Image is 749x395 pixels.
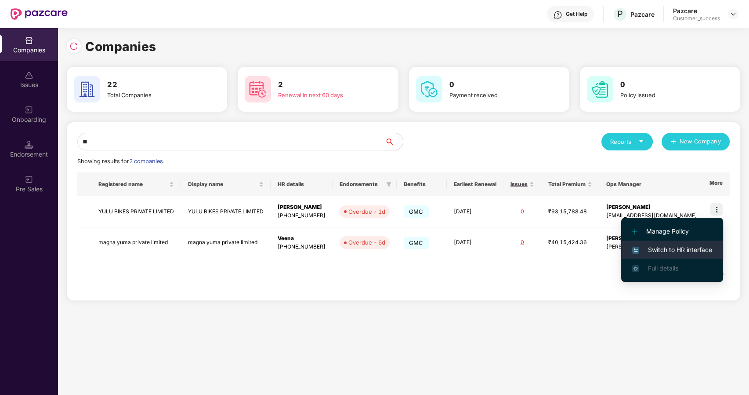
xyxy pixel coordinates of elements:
img: svg+xml;base64,PHN2ZyBpZD0iSXNzdWVzX2Rpc2FibGVkIiB4bWxucz0iaHR0cDovL3d3dy53My5vcmcvMjAwMC9zdmciIH... [25,71,33,80]
button: plusNew Company [662,133,730,150]
h3: 22 [107,79,203,91]
img: icon [710,203,723,216]
img: svg+xml;base64,PHN2ZyBpZD0iSGVscC0zMngzMiIgeG1sbnM9Imh0dHA6Ly93d3cudzMub3JnLzIwMDAvc3ZnIiB3aWR0aD... [554,11,562,19]
div: Veena [278,234,326,243]
span: filter [384,179,393,190]
th: Earliest Renewal [447,172,503,196]
span: search [385,138,403,145]
div: ₹93,15,788.48 [548,208,592,216]
img: svg+xml;base64,PHN2ZyB3aWR0aD0iMTQuNSIgaGVpZ2h0PSIxNC41IiB2aWV3Qm94PSIwIDAgMTYgMTYiIGZpbGw9Im5vbm... [25,140,33,149]
span: Registered name [98,181,167,188]
span: New Company [680,137,721,146]
div: Reports [610,137,644,146]
span: filter [386,182,391,187]
span: Manage Policy [632,227,712,236]
img: svg+xml;base64,PHN2ZyBpZD0iUmVsb2FkLTMyeDMyIiB4bWxucz0iaHR0cDovL3d3dy53My5vcmcvMjAwMC9zdmciIHdpZH... [69,42,78,51]
img: svg+xml;base64,PHN2ZyB4bWxucz0iaHR0cDovL3d3dy53My5vcmcvMjAwMC9zdmciIHdpZHRoPSI2MCIgaGVpZ2h0PSI2MC... [587,76,613,102]
div: Overdue - 1d [348,207,385,216]
img: svg+xml;base64,PHN2ZyBpZD0iQ29tcGFuaWVzIiB4bWxucz0iaHR0cDovL3d3dy53My5vcmcvMjAwMC9zdmciIHdpZHRoPS... [25,36,33,45]
img: svg+xml;base64,PHN2ZyB4bWxucz0iaHR0cDovL3d3dy53My5vcmcvMjAwMC9zdmciIHdpZHRoPSIxNi4zNjMiIGhlaWdodD... [632,265,639,272]
span: 2 companies. [129,158,164,165]
h3: 0 [449,79,545,91]
td: YULU BIKES PRIVATE LIMITED [91,196,181,227]
img: svg+xml;base64,PHN2ZyBpZD0iRHJvcGRvd24tMzJ4MzIiIHhtbG5zPSJodHRwOi8vd3d3LnczLm9yZy8yMDAwL3N2ZyIgd2... [730,11,737,18]
td: [DATE] [447,227,503,259]
h3: 2 [278,79,373,91]
h1: Companies [85,37,156,56]
th: Display name [181,172,271,196]
img: svg+xml;base64,PHN2ZyB4bWxucz0iaHR0cDovL3d3dy53My5vcmcvMjAwMC9zdmciIHdpZHRoPSI2MCIgaGVpZ2h0PSI2MC... [245,76,271,102]
div: Customer_success [673,15,720,22]
div: 0 [510,238,534,247]
span: P [617,9,623,19]
img: svg+xml;base64,PHN2ZyB4bWxucz0iaHR0cDovL3d3dy53My5vcmcvMjAwMC9zdmciIHdpZHRoPSIxNiIgaGVpZ2h0PSIxNi... [632,247,639,254]
div: Pazcare [630,10,655,18]
div: [PHONE_NUMBER] [278,212,326,220]
div: Total Companies [107,91,203,99]
div: Payment received [449,91,545,99]
th: Registered name [91,172,181,196]
div: Pazcare [673,7,720,15]
button: search [385,133,403,150]
th: Issues [503,172,541,196]
img: New Pazcare Logo [11,8,68,20]
th: Total Premium [541,172,599,196]
img: svg+xml;base64,PHN2ZyB3aWR0aD0iMjAiIGhlaWdodD0iMjAiIHZpZXdCb3g9IjAgMCAyMCAyMCIgZmlsbD0ibm9uZSIgeG... [25,106,33,114]
img: svg+xml;base64,PHN2ZyB3aWR0aD0iMjAiIGhlaWdodD0iMjAiIHZpZXdCb3g9IjAgMCAyMCAyMCIgZmlsbD0ibm9uZSIgeG... [25,175,33,184]
span: GMC [404,237,429,249]
div: [PHONE_NUMBER] [278,243,326,251]
span: Endorsements [340,181,383,188]
td: YULU BIKES PRIVATE LIMITED [181,196,271,227]
img: svg+xml;base64,PHN2ZyB4bWxucz0iaHR0cDovL3d3dy53My5vcmcvMjAwMC9zdmciIHdpZHRoPSI2MCIgaGVpZ2h0PSI2MC... [416,76,442,102]
img: svg+xml;base64,PHN2ZyB4bWxucz0iaHR0cDovL3d3dy53My5vcmcvMjAwMC9zdmciIHdpZHRoPSI2MCIgaGVpZ2h0PSI2MC... [74,76,100,102]
span: Issues [510,181,528,188]
span: Full details [648,264,678,272]
span: Showing results for [77,158,164,165]
span: Total Premium [548,181,586,188]
span: Switch to HR interface [632,245,712,255]
div: ₹40,15,424.36 [548,238,592,247]
td: [DATE] [447,196,503,227]
div: Renewal in next 60 days [278,91,373,99]
div: Policy issued [620,91,716,99]
td: magna yuma private limited [91,227,181,259]
div: Get Help [566,11,587,18]
img: svg+xml;base64,PHN2ZyB4bWxucz0iaHR0cDovL3d3dy53My5vcmcvMjAwMC9zdmciIHdpZHRoPSIxMi4yMDEiIGhlaWdodD... [632,229,637,234]
span: plus [670,139,676,146]
div: Overdue - 6d [348,238,385,247]
th: HR details [271,172,333,196]
span: GMC [404,205,429,218]
span: caret-down [638,139,644,144]
th: More [702,172,730,196]
div: 0 [510,208,534,216]
td: magna yuma private limited [181,227,271,259]
h3: 0 [620,79,716,91]
div: [PERSON_NAME] [278,203,326,212]
span: Display name [188,181,257,188]
th: Benefits [397,172,447,196]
